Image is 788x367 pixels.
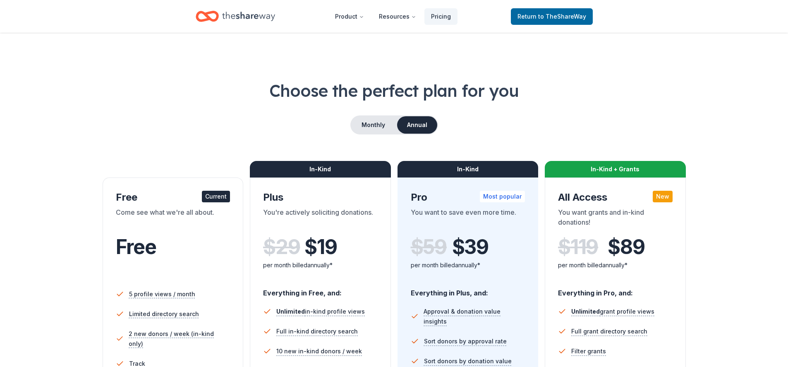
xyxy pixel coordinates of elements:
[424,356,512,366] span: Sort donors by donation value
[411,281,525,298] div: Everything in Plus, and:
[571,308,600,315] span: Unlimited
[424,336,507,346] span: Sort donors by approval rate
[480,191,525,202] div: Most popular
[411,191,525,204] div: Pro
[571,308,654,315] span: grant profile views
[263,281,378,298] div: Everything in Free, and:
[397,116,437,134] button: Annual
[116,235,156,259] span: Free
[424,8,457,25] a: Pricing
[116,191,230,204] div: Free
[276,308,305,315] span: Unlimited
[276,308,365,315] span: in-kind profile views
[424,307,525,326] span: Approval & donation value insights
[538,13,586,20] span: to TheShareWay
[129,289,195,299] span: 5 profile views / month
[33,79,755,102] h1: Choose the perfect plan for you
[571,346,606,356] span: Filter grants
[196,7,275,26] a: Home
[452,235,489,259] span: $ 39
[558,260,673,270] div: per month billed annually*
[558,281,673,298] div: Everything in Pro, and:
[351,116,395,134] button: Monthly
[328,8,371,25] button: Product
[263,260,378,270] div: per month billed annually*
[263,207,378,230] div: You're actively soliciting donations.
[558,191,673,204] div: All Access
[545,161,686,178] div: In-Kind + Grants
[517,12,586,22] span: Return
[304,235,337,259] span: $ 19
[250,161,391,178] div: In-Kind
[372,8,423,25] button: Resources
[276,346,362,356] span: 10 new in-kind donors / week
[608,235,644,259] span: $ 89
[571,326,647,336] span: Full grant directory search
[129,309,199,319] span: Limited directory search
[129,329,230,349] span: 2 new donors / week (in-kind only)
[116,207,230,230] div: Come see what we're all about.
[653,191,673,202] div: New
[511,8,593,25] a: Returnto TheShareWay
[276,326,358,336] span: Full in-kind directory search
[328,7,457,26] nav: Main
[411,260,525,270] div: per month billed annually*
[398,161,539,178] div: In-Kind
[263,191,378,204] div: Plus
[202,191,230,202] div: Current
[558,207,673,230] div: You want grants and in-kind donations!
[411,207,525,230] div: You want to save even more time.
